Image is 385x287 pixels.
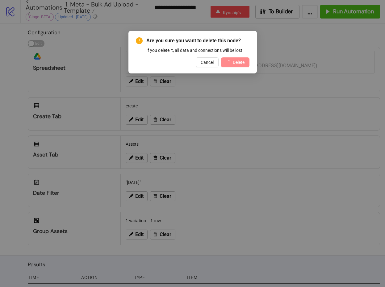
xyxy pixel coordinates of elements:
button: Cancel [196,57,219,67]
span: Delete [233,60,245,65]
span: loading [226,60,230,64]
span: Are you sure you want to delete this node? [146,37,249,44]
span: exclamation-circle [136,37,143,44]
div: If you delete it, all data and connections will be lost. [146,47,249,54]
span: Cancel [201,60,214,65]
button: Delete [221,57,249,67]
